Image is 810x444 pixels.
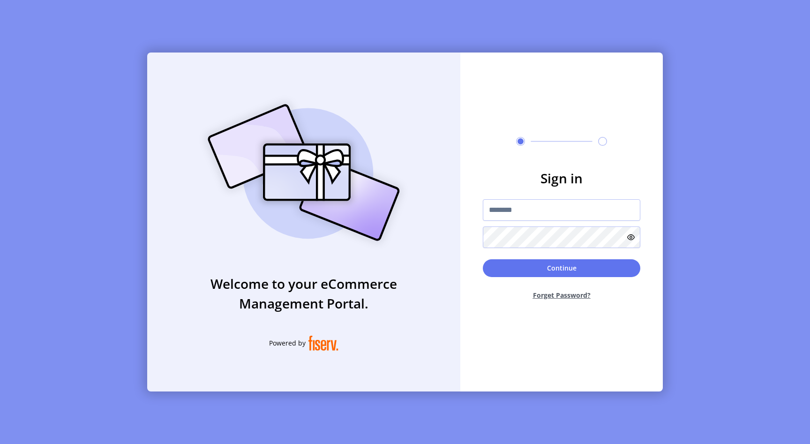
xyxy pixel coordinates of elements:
span: Powered by [269,338,306,348]
h3: Sign in [483,168,640,188]
button: Continue [483,259,640,277]
button: Forget Password? [483,283,640,308]
h3: Welcome to your eCommerce Management Portal. [147,274,460,313]
img: card_Illustration.svg [194,94,414,251]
